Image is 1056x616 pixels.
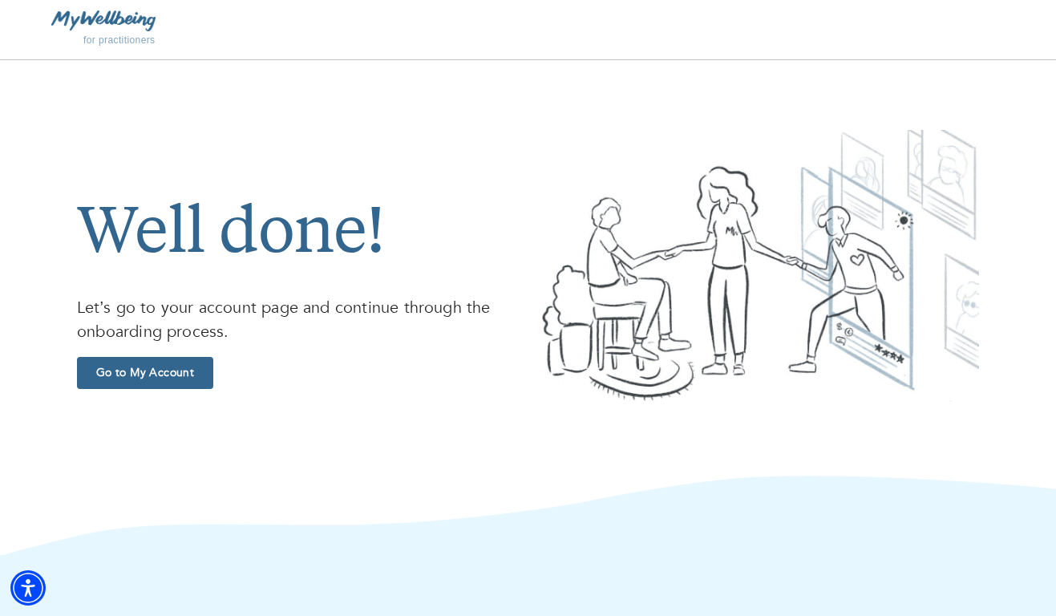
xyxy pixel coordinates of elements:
[541,130,980,403] img: Welcome
[77,357,213,389] button: Go to My Account
[51,10,156,30] img: MyWellbeing
[83,365,207,380] span: Go to My Account
[10,570,46,606] div: Accessibility Menu
[77,296,516,344] p: Let’s go to your account page and continue through the onboarding process.
[77,147,516,273] h1: Well done!
[83,34,156,46] span: for practitioners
